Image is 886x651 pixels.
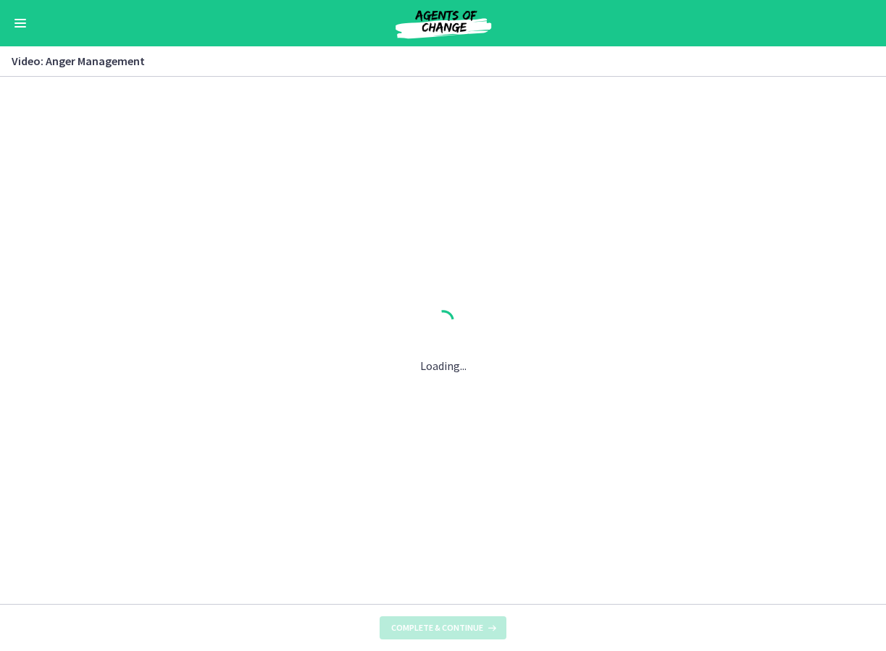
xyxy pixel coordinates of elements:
[420,306,467,340] div: 1
[12,14,29,32] button: Enable menu
[380,616,506,639] button: Complete & continue
[12,52,857,70] h3: Video: Anger Management
[420,357,467,374] p: Loading...
[391,622,483,634] span: Complete & continue
[356,6,530,41] img: Agents of Change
